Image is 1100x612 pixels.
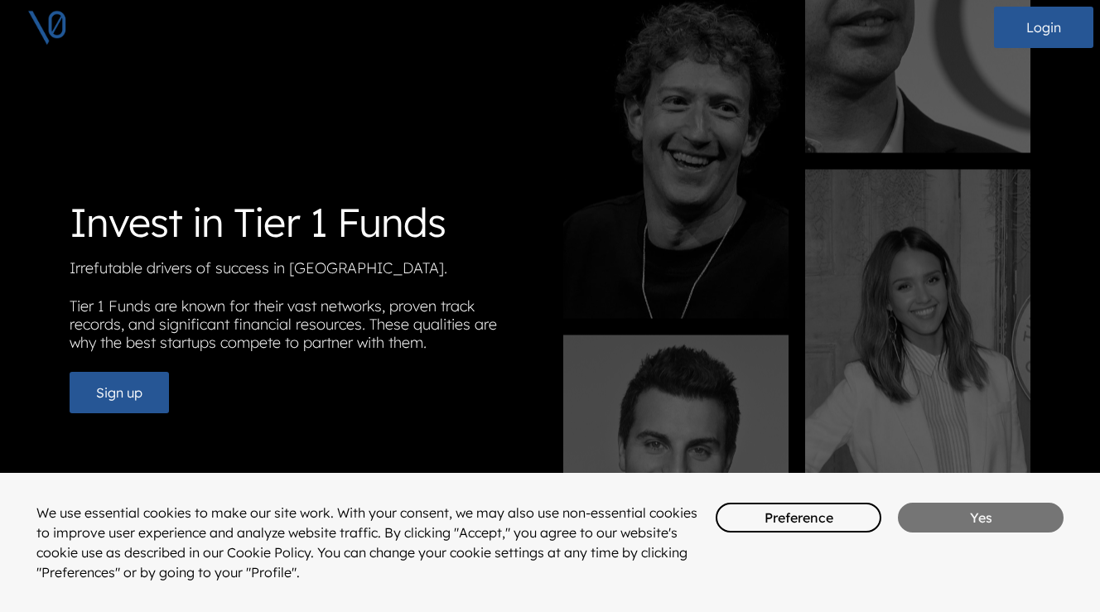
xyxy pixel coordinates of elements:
button: Preference [716,503,881,532]
h1: Invest in Tier 1 Funds [70,199,537,247]
p: Tier 1 Funds are known for their vast networks, proven track records, and significant financial r... [70,297,537,359]
button: Sign up [70,372,169,413]
p: Irrefutable drivers of success in [GEOGRAPHIC_DATA]. [70,259,537,284]
button: Yes [898,503,1064,532]
img: V0 logo [27,7,68,48]
div: We use essential cookies to make our site work. With your consent, we may also use non-essential ... [36,503,699,582]
button: Login [994,7,1093,48]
